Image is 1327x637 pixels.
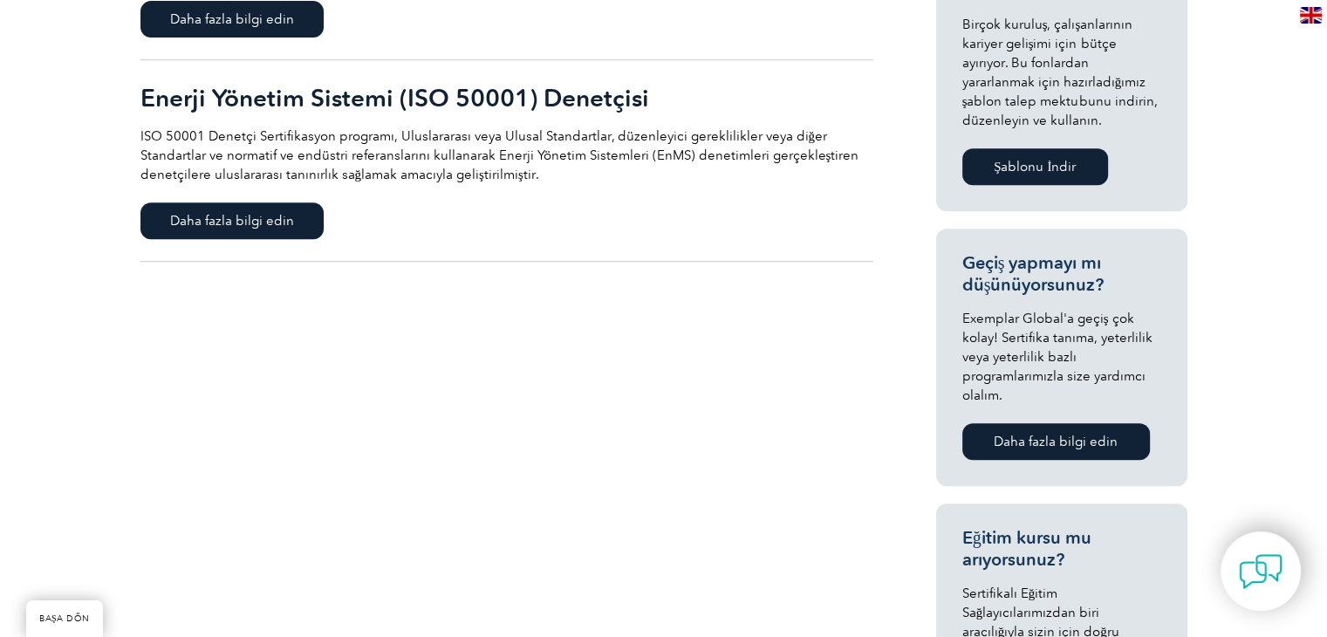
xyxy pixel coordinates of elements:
[994,159,1076,175] font: Şablonu İndir
[170,11,294,27] font: Daha fazla bilgi edin
[962,148,1108,185] a: Şablonu İndir
[26,600,103,637] a: BAŞA DÖN
[962,17,1158,128] font: Birçok kuruluş, çalışanlarının kariyer gelişimi için bütçe ayırıyor. Bu fonlardan yararlanmak içi...
[170,213,294,229] font: Daha fazla bilgi edin
[1239,550,1283,593] img: contact-chat.png
[962,527,1091,570] font: Eğitim kursu mu arıyorsunuz?
[962,252,1105,295] font: Geçiş yapmayı mı düşünüyorsunuz?
[140,128,859,182] font: ISO 50001 Denetçi Sertifikasyon programı, Uluslararası veya Ulusal Standartlar, düzenleyici gerek...
[962,311,1153,403] font: Exemplar Global'a geçiş çok kolay! Sertifika tanıma, yeterlilik veya yeterlilik bazlı programları...
[994,434,1118,449] font: Daha fazla bilgi edin
[39,613,90,624] font: BAŞA DÖN
[962,423,1150,460] a: Daha fazla bilgi edin
[140,83,649,113] font: Enerji Yönetim Sistemi (ISO 50001) Denetçisi
[1300,7,1322,24] img: en
[140,60,873,262] a: Enerji Yönetim Sistemi (ISO 50001) Denetçisi ISO 50001 Denetçi Sertifikasyon programı, Uluslarara...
